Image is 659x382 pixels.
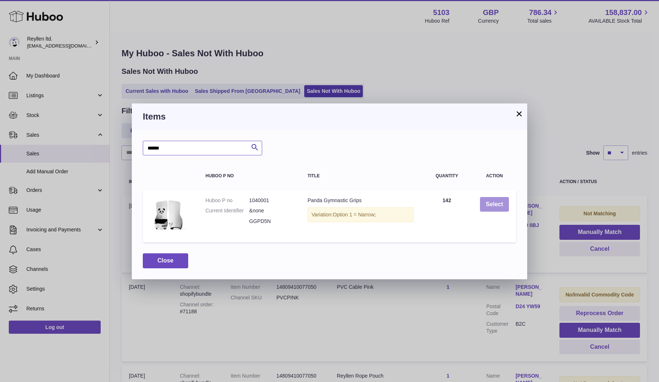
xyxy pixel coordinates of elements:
dd: &none [249,207,293,214]
img: Panda Gymnastic Grips [150,197,187,234]
dd: 1040001 [249,197,293,204]
td: 142 [421,190,473,243]
h3: Items [143,111,516,122]
button: Select [480,197,509,212]
dt: Current Identifier [205,207,249,214]
th: Huboo P no [198,166,300,186]
button: Close [143,253,188,268]
th: Title [300,166,421,186]
dt: Huboo P no [205,197,249,204]
th: Quantity [421,166,473,186]
div: Panda Gymnastic Grips [308,197,414,204]
button: × [515,109,524,118]
div: Variation: [308,207,414,222]
span: Close [157,257,174,264]
th: Action [473,166,516,186]
span: Option 1 = Narrow; [333,212,376,218]
dd: GGPD5N [249,218,293,225]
